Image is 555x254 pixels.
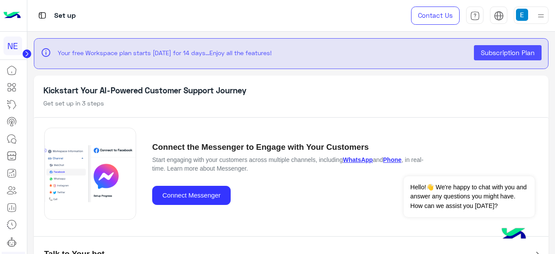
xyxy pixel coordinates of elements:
[470,11,480,21] img: tab
[474,45,542,61] button: Subscription Plan
[3,7,21,25] img: Logo
[41,47,51,58] span: info
[3,36,22,55] div: NE
[54,10,76,22] p: Set up
[152,155,428,173] p: Start engaging with your customers across multiple channels, including and , in real-time. Learn ...
[383,156,402,163] a: Phone
[466,7,483,25] a: tab
[404,176,534,217] span: Hello!👋 We're happy to chat with you and answer any questions you might have. How can we assist y...
[411,7,460,25] a: Contact Us
[494,11,504,21] img: tab
[152,186,231,205] button: Connect Messenger
[152,142,428,152] h5: Connect the Messenger to Engage with Your Customers
[516,9,528,21] img: userImage
[481,49,535,56] span: Subscription Plan
[343,156,373,163] a: WhatsApp
[499,219,529,250] img: hulul-logo.png
[37,10,48,21] img: tab
[43,99,104,107] span: Get set up in 3 steps
[43,86,539,96] h5: Kickstart Your AI-Powered Customer Support Journey
[58,48,468,57] p: Your free Workspace plan starts [DATE] for 14 days...Enjoy all the features!
[44,128,136,220] img: Accordion Section Image
[535,10,546,21] img: profile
